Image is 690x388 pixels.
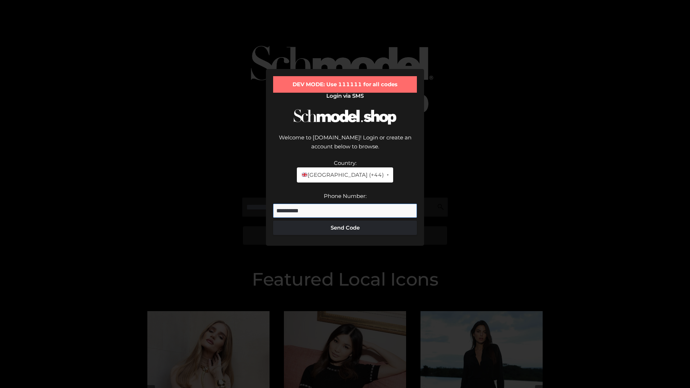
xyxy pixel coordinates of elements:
[273,93,417,99] h2: Login via SMS
[273,221,417,235] button: Send Code
[324,193,367,199] label: Phone Number:
[273,76,417,93] div: DEV MODE: Use 111111 for all codes
[273,133,417,158] div: Welcome to [DOMAIN_NAME]! Login or create an account below to browse.
[302,172,307,177] img: 🇬🇧
[291,103,399,131] img: Schmodel Logo
[334,160,356,166] label: Country:
[301,170,383,180] span: [GEOGRAPHIC_DATA] (+44)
